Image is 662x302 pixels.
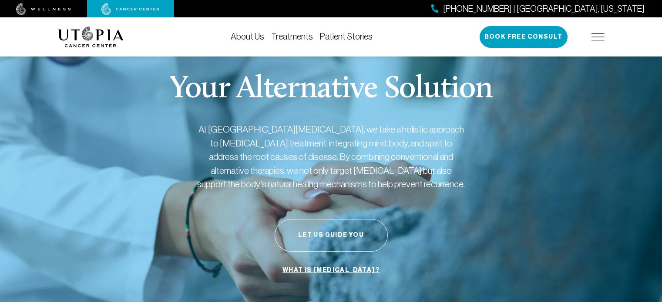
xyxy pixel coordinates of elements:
[58,27,124,47] img: logo
[169,74,493,105] p: Your Alternative Solution
[16,3,71,15] img: wellness
[196,123,466,191] p: At [GEOGRAPHIC_DATA][MEDICAL_DATA], we take a holistic approach to [MEDICAL_DATA] treatment, inte...
[320,32,373,41] a: Patient Stories
[443,3,645,15] span: [PHONE_NUMBER] | [GEOGRAPHIC_DATA], [US_STATE]
[275,219,388,252] button: Let Us Guide You
[231,32,264,41] a: About Us
[431,3,645,15] a: [PHONE_NUMBER] | [GEOGRAPHIC_DATA], [US_STATE]
[271,32,313,41] a: Treatments
[480,26,568,48] button: Book Free Consult
[591,33,605,40] img: icon-hamburger
[101,3,160,15] img: cancer center
[280,262,382,279] a: What is [MEDICAL_DATA]?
